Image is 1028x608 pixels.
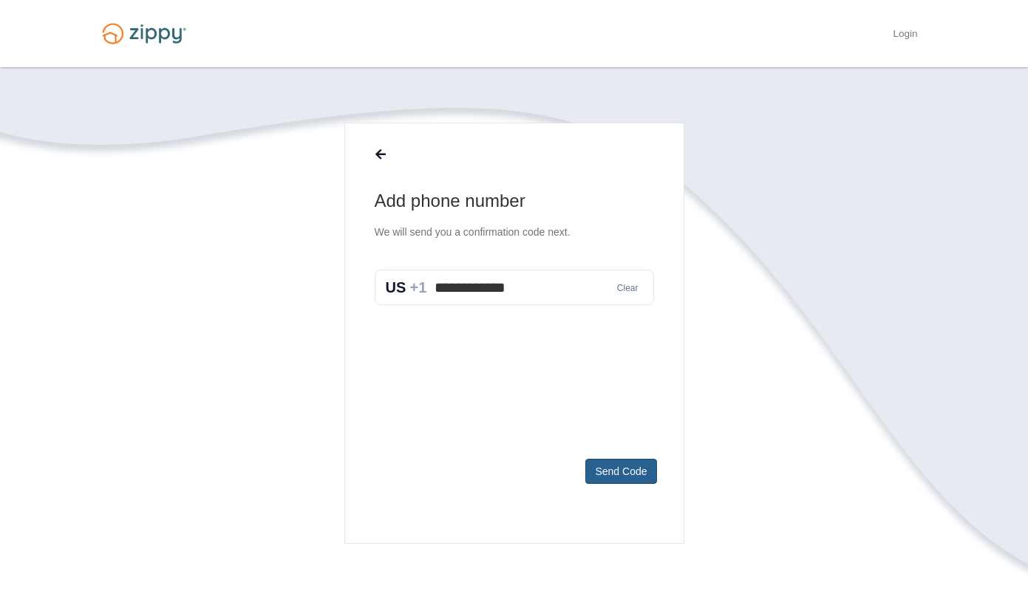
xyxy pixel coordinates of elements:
[613,281,643,296] button: Clear
[93,16,195,51] img: Logo
[893,28,917,43] a: Login
[375,225,654,240] p: We will send you a confirmation code next.
[585,459,656,484] button: Send Code
[375,189,654,213] h1: Add phone number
